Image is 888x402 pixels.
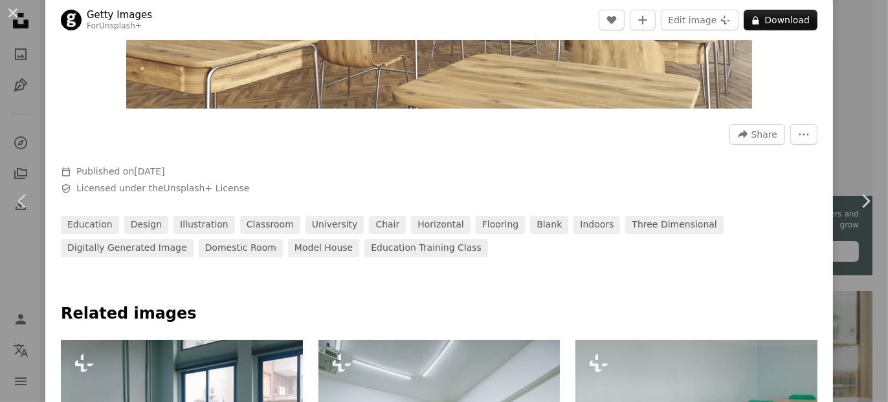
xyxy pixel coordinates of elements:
a: Getty Images [87,8,152,21]
a: education training class [364,239,488,257]
button: More Actions [790,124,817,145]
a: illustration [173,216,235,234]
div: For [87,21,152,32]
a: Unsplash+ License [164,183,250,193]
span: Licensed under the [76,182,249,195]
img: Go to Getty Images's profile [61,10,82,30]
a: classroom [240,216,300,234]
a: model house [288,239,359,257]
span: Published on [76,166,165,176]
a: horizontal [411,216,470,234]
a: indoors [573,216,620,234]
a: chair [369,216,406,234]
a: education [61,216,119,234]
a: design [124,216,168,234]
button: Edit image [661,10,738,30]
a: flooring [476,216,525,234]
a: Unsplash+ [99,21,142,30]
button: Download [744,10,817,30]
a: three dimensional [625,216,723,234]
button: Share this image [729,124,785,145]
button: Like [599,10,625,30]
a: blank [530,216,568,234]
a: digitally generated image [61,239,194,257]
a: domestic room [199,239,283,257]
button: Add to Collection [630,10,656,30]
time: April 14, 2023 at 11:44:59 PM GMT+8 [134,166,164,176]
span: Share [751,125,777,144]
a: university [305,216,364,234]
h4: Related images [61,304,817,324]
a: Next [843,139,888,263]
